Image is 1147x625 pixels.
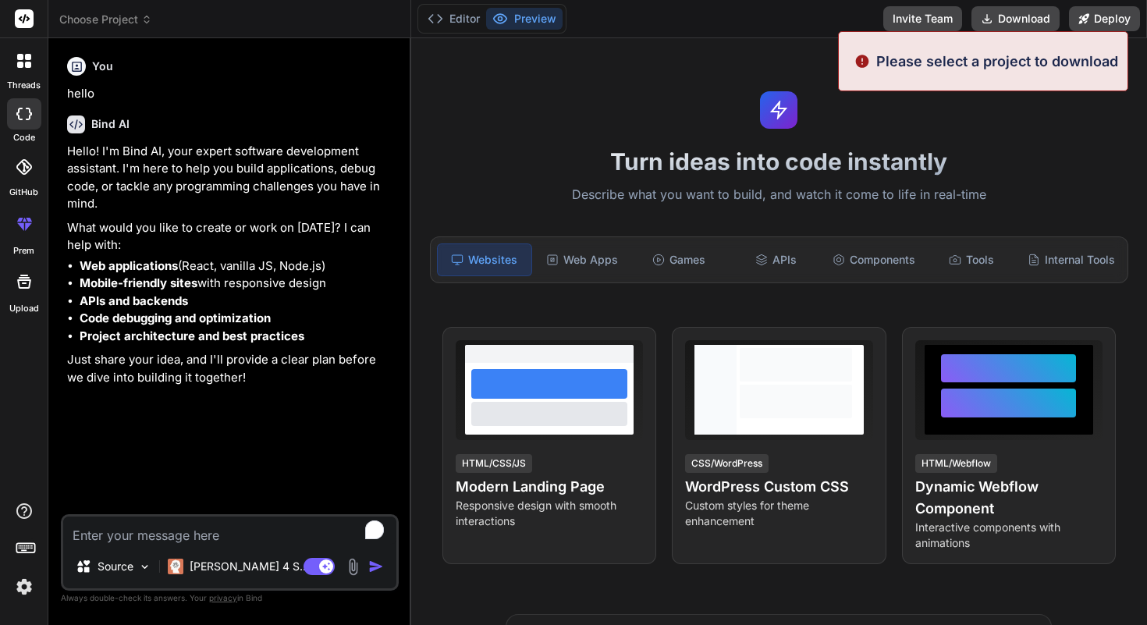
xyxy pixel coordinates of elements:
button: Invite Team [883,6,962,31]
img: alert [854,51,870,72]
h4: Modern Landing Page [456,476,643,498]
p: Interactive components with animations [915,520,1103,551]
img: attachment [344,558,362,576]
button: Editor [421,8,486,30]
h1: Turn ideas into code instantly [421,147,1138,176]
strong: Project architecture and best practices [80,328,304,343]
p: Source [98,559,133,574]
li: with responsive design [80,275,396,293]
button: Download [971,6,1060,31]
p: Hello! I'm Bind AI, your expert software development assistant. I'm here to help you build applic... [67,143,396,213]
div: Internal Tools [1021,243,1121,276]
div: HTML/CSS/JS [456,454,532,473]
div: Web Apps [535,243,629,276]
div: Tools [925,243,1018,276]
strong: Mobile-friendly sites [80,275,197,290]
div: APIs [729,243,822,276]
p: Always double-check its answers. Your in Bind [61,591,399,605]
strong: Code debugging and optimization [80,311,271,325]
label: code [13,131,35,144]
p: Custom styles for theme enhancement [685,498,872,529]
h6: Bind AI [91,116,130,132]
button: Deploy [1069,6,1140,31]
h6: You [92,59,113,74]
p: What would you like to create or work on [DATE]? I can help with: [67,219,396,254]
h4: WordPress Custom CSS [685,476,872,498]
p: [PERSON_NAME] 4 S.. [190,559,306,574]
label: GitHub [9,186,38,199]
div: Websites [437,243,532,276]
button: Preview [486,8,563,30]
p: hello [67,85,396,103]
img: Claude 4 Sonnet [168,559,183,574]
div: Components [826,243,922,276]
img: settings [11,574,37,600]
div: Games [632,243,726,276]
div: CSS/WordPress [685,454,769,473]
span: Choose Project [59,12,152,27]
textarea: To enrich screen reader interactions, please activate Accessibility in Grammarly extension settings [63,517,396,545]
div: HTML/Webflow [915,454,997,473]
label: prem [13,244,34,257]
label: Upload [9,302,39,315]
p: Just share your idea, and I'll provide a clear plan before we dive into building it together! [67,351,396,386]
li: (React, vanilla JS, Node.js) [80,257,396,275]
label: threads [7,79,41,92]
p: Responsive design with smooth interactions [456,498,643,529]
p: Please select a project to download [876,51,1118,72]
img: icon [368,559,384,574]
span: privacy [209,593,237,602]
p: Describe what you want to build, and watch it come to life in real-time [421,185,1138,205]
img: Pick Models [138,560,151,574]
h4: Dynamic Webflow Component [915,476,1103,520]
strong: APIs and backends [80,293,188,308]
strong: Web applications [80,258,178,273]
